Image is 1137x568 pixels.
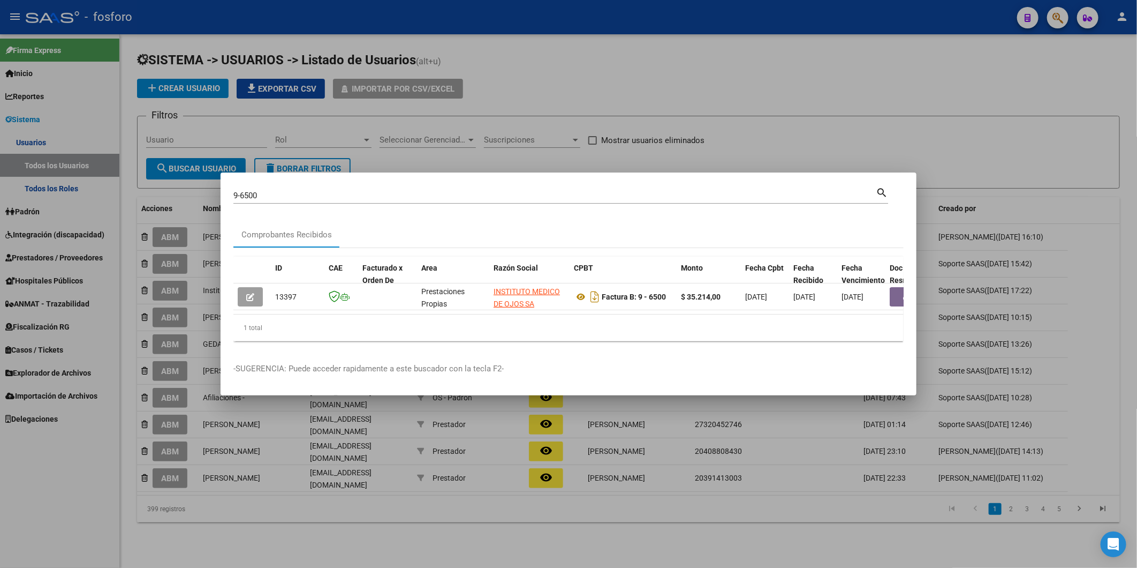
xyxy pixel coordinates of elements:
[745,293,767,301] span: [DATE]
[494,264,538,272] span: Razón Social
[885,257,950,304] datatable-header-cell: Doc Respaldatoria
[793,293,815,301] span: [DATE]
[421,264,437,272] span: Area
[842,264,885,285] span: Fecha Vencimiento
[329,264,343,272] span: CAE
[233,363,904,375] p: -SUGERENCIA: Puede acceder rapidamente a este buscador con la tecla F2-
[677,257,741,304] datatable-header-cell: Monto
[745,264,784,272] span: Fecha Cpbt
[1101,532,1126,557] div: Open Intercom Messenger
[837,257,885,304] datatable-header-cell: Fecha Vencimiento
[876,185,888,198] mat-icon: search
[574,264,593,272] span: CPBT
[570,257,677,304] datatable-header-cell: CPBT
[421,287,465,308] span: Prestaciones Propias
[271,257,324,304] datatable-header-cell: ID
[275,264,282,272] span: ID
[842,293,863,301] span: [DATE]
[362,264,403,285] span: Facturado x Orden De
[494,286,565,308] div: 30687490009
[417,257,489,304] datatable-header-cell: Area
[233,315,904,341] div: 1 total
[793,264,823,285] span: Fecha Recibido
[489,257,570,304] datatable-header-cell: Razón Social
[741,257,789,304] datatable-header-cell: Fecha Cpbt
[681,293,721,301] strong: $ 35.214,00
[324,257,358,304] datatable-header-cell: CAE
[602,293,666,301] strong: Factura B: 9 - 6500
[358,257,417,304] datatable-header-cell: Facturado x Orden De
[494,287,560,308] span: INSTITUTO MEDICO DE OJOS SA
[789,257,837,304] datatable-header-cell: Fecha Recibido
[588,288,602,305] i: Descargar documento
[681,264,703,272] span: Monto
[241,229,332,241] div: Comprobantes Recibidos
[275,291,320,303] div: 13397
[890,264,938,285] span: Doc Respaldatoria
